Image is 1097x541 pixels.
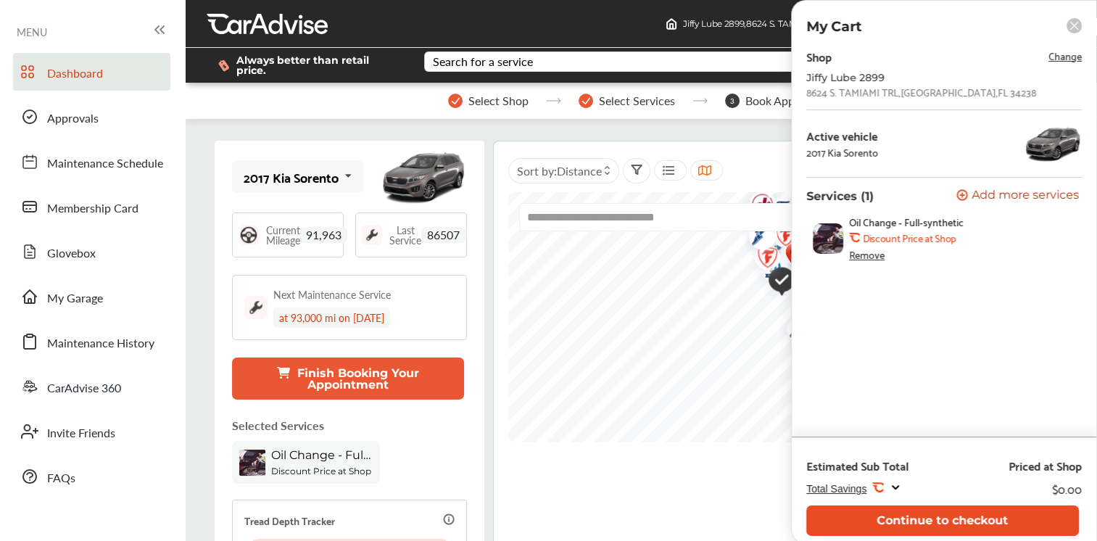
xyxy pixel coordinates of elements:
img: mobile_11250_st0640_046.jpg [380,144,467,210]
button: Add more services [956,189,1079,203]
span: Approvals [47,110,99,128]
button: Continue to checkout [806,505,1079,535]
span: Glovebox [47,244,96,263]
a: Dashboard [13,53,170,91]
div: Map marker [784,242,801,268]
img: oil-change-thumb.jpg [239,450,265,476]
span: Sort by : [516,162,601,179]
img: oil-change-thumb.jpg [813,223,843,254]
div: $0.00 [1052,479,1082,498]
p: My Cart [806,18,861,35]
span: Always better than retail price. [236,55,401,75]
span: Invite Friends [47,424,115,443]
div: Map marker [743,237,779,283]
a: CarAdvise 360 [13,368,170,405]
span: Oil Change - Full-synthetic [271,448,373,462]
b: Discount Price at Shop [863,232,956,244]
span: Total Savings [806,483,866,495]
div: Search for a service [433,56,533,67]
span: Dashboard [47,65,103,83]
span: Jiffy Lube 2899 , 8624 S. TAMIAMI TRL [GEOGRAPHIC_DATA] , FL 34238 [683,18,970,29]
a: Maintenance History [13,323,170,360]
img: maintenance_logo [362,225,382,245]
span: Book Appointment [745,94,841,107]
a: Add more services [956,189,1082,203]
span: Change [1048,47,1082,64]
div: 2017 Kia Sorento [244,170,339,184]
span: 86507 [421,227,465,243]
a: Approvals [13,98,170,136]
span: MENU [17,26,47,38]
img: stepper-arrow.e24c07c6.svg [692,98,708,104]
span: Add more services [972,189,1079,203]
p: Tread Depth Tracker [244,512,335,529]
img: logo-tires-plus.png [787,329,826,375]
img: stepper-checkmark.b5569197.svg [579,94,593,108]
span: Select Shop [468,94,529,107]
div: Active vehicle [806,129,878,142]
span: Maintenance Schedule [47,154,163,173]
div: Estimated Sub Total [806,458,908,473]
img: steering_logo [239,225,259,245]
img: stepper-arrow.e24c07c6.svg [546,98,561,104]
button: Finish Booking Your Appointment [232,358,465,400]
div: Priced at Shop [1009,458,1082,473]
span: 91,963 [300,227,347,243]
img: stepper-checkmark.b5569197.svg [448,94,463,108]
a: FAQs [13,458,170,495]
div: Next Maintenance Service [273,287,391,302]
div: Remove [849,249,885,260]
img: logo-goodyear.png [776,309,814,352]
a: Invite Friends [13,413,170,450]
a: My Garage [13,278,170,315]
span: FAQs [47,469,75,488]
a: Membership Card [13,188,170,226]
span: Current Mileage [266,225,300,245]
img: maintenance_logo [244,296,268,319]
a: Glovebox [13,233,170,270]
p: Selected Services [232,417,324,434]
b: Discount Price at Shop [271,466,371,476]
span: Oil Change - Full-synthetic [849,216,964,228]
img: header-home-logo.8d720a4f.svg [666,18,677,30]
span: Membership Card [47,199,138,218]
div: Map marker [776,309,812,352]
span: Distance [556,162,601,179]
img: 11250_st0640_046.jpg [1024,122,1082,165]
img: location.1b30aa58764da319a9ec.png [784,242,801,268]
span: CarAdvise 360 [47,379,121,398]
span: Last Service [389,225,421,245]
span: Select Services [599,94,675,107]
canvas: Map [508,192,1044,442]
a: Maintenance Schedule [13,143,170,181]
div: at 93,000 mi on [DATE] [273,307,390,328]
div: Jiffy Lube 2899 [806,72,1038,83]
span: My Garage [47,289,103,308]
span: 3 [725,94,740,108]
div: 2017 Kia Sorento [806,146,878,158]
div: 8624 S. TAMIAMI TRL , [GEOGRAPHIC_DATA] , FL 34238 [806,86,1036,98]
div: Map marker [787,329,824,375]
p: Services (1) [806,189,874,203]
img: dollor_label_vector.a70140d1.svg [218,59,229,72]
span: Maintenance History [47,334,154,353]
div: Shop [806,46,832,66]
